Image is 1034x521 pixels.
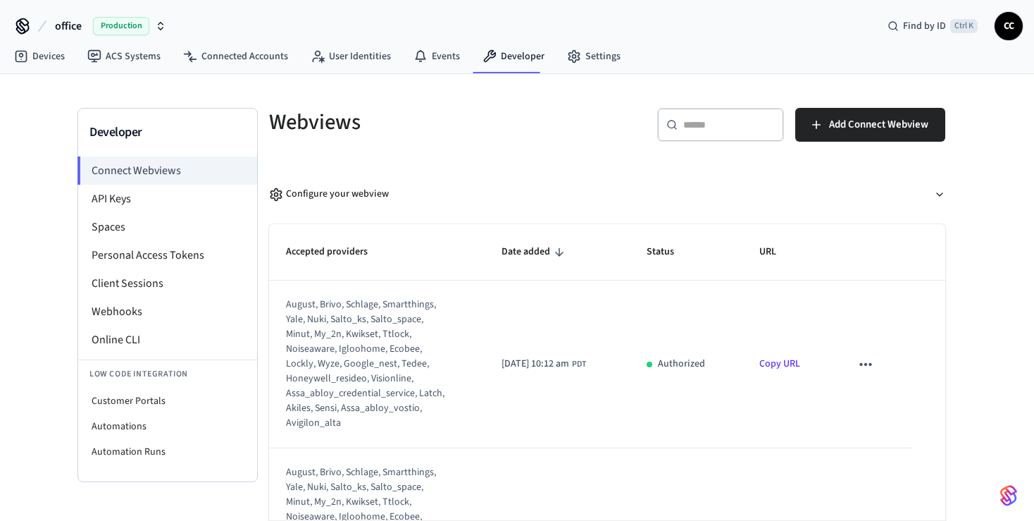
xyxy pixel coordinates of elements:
[3,44,76,69] a: Devices
[269,108,599,137] h5: Webviews
[502,241,568,263] span: Date added
[78,185,257,213] li: API Keys
[77,157,257,185] li: Connect Webviews
[172,44,299,69] a: Connected Accounts
[502,357,586,372] div: America/Vancouver
[1000,484,1017,507] img: SeamLogoGradient.69752ec5.svg
[78,269,257,298] li: Client Sessions
[78,326,257,354] li: Online CLI
[556,44,632,69] a: Settings
[995,12,1023,40] button: CC
[759,357,800,371] a: Copy URL
[78,360,257,388] li: Low Code Integration
[93,17,149,35] span: Production
[950,19,978,33] span: Ctrl K
[76,44,172,69] a: ACS Systems
[286,241,386,263] span: Accepted providers
[471,44,556,69] a: Developer
[269,187,389,202] div: Configure your webview
[269,176,945,213] button: Configure your webview
[299,44,402,69] a: User Identities
[286,298,449,431] div: august, brivo, schlage, smartthings, yale, nuki, salto_ks, salto_space, minut, my_2n, kwikset, tt...
[78,414,257,439] li: Automations
[903,19,946,33] span: Find by ID
[78,213,257,241] li: Spaces
[78,388,257,414] li: Customer Portals
[502,357,569,372] span: [DATE] 10:12 am
[829,116,928,134] span: Add Connect Webview
[759,241,795,263] span: URL
[572,358,586,371] span: PDT
[996,13,1021,39] span: CC
[78,439,257,465] li: Automation Runs
[402,44,471,69] a: Events
[78,241,257,269] li: Personal Access Tokens
[658,357,705,372] p: Authorized
[89,123,246,142] h3: Developer
[795,108,945,142] button: Add Connect Webview
[55,18,82,35] span: office
[78,298,257,326] li: Webhooks
[876,13,989,39] div: Find by IDCtrl K
[647,241,692,263] span: Status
